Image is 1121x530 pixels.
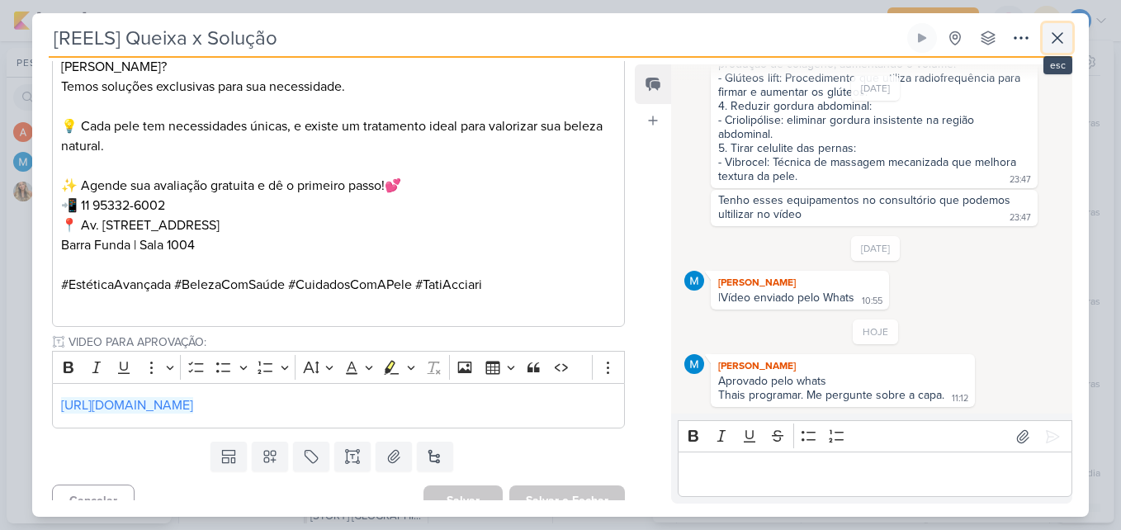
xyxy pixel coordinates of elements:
div: Editor editing area: main [52,383,625,428]
div: Aprovado pelo whats [718,374,967,388]
p: ✨ Agende sua avaliação gratuita e dê o primeiro passo!💕 📲 11 95332-6002 📍 Av. [STREET_ADDRESS] Ba... [61,176,616,255]
div: [PERSON_NAME] [714,357,972,374]
div: 5. Tirar celulite das pernas: - Vibrocel: Técnica de massagem mecanizada que melhora textura da p... [718,141,1019,183]
div: Editor editing area: main [678,452,1072,497]
p: 💡 Cada pele tem necessidades únicas, e existe um tratamento ideal para valorizar sua beleza natural. [61,116,616,156]
img: MARIANA MIRANDA [684,271,704,291]
div: 10:55 [862,295,882,308]
input: Kard Sem Título [49,23,904,53]
div: [PERSON_NAME] [714,274,886,291]
div: Thais programar. Me pergunte sobre a capa. [718,388,944,402]
div: 23:47 [1010,173,1031,187]
div: 23:47 [1010,211,1031,225]
div: Ligar relógio [915,31,929,45]
div: 4. Reduzir gordura abdominal: - Criolipólise: eliminar gordura insistente na região abdominal. [718,99,1030,141]
div: esc [1043,56,1072,74]
div: 11:12 [952,392,968,405]
p: Temos soluções exclusivas para sua necessidade. [61,77,616,97]
div: Tenho esses equipamentos no consultório que podemos ultilizar no vídeo [718,193,1014,221]
div: Editor toolbar [52,351,625,383]
img: MARIANA MIRANDA [684,354,704,374]
div: |Vídeo enviado pelo Whats [718,291,854,305]
p: #EstéticaAvançada #BelezaComSaúde #CuidadosComAPele #TatiAcciari [61,275,616,315]
input: Texto sem título [65,334,625,351]
button: Cancelar [52,485,135,517]
div: Editor toolbar [678,420,1072,452]
a: [URL][DOMAIN_NAME] [61,397,193,414]
div: Editor editing area: main [52,25,625,328]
